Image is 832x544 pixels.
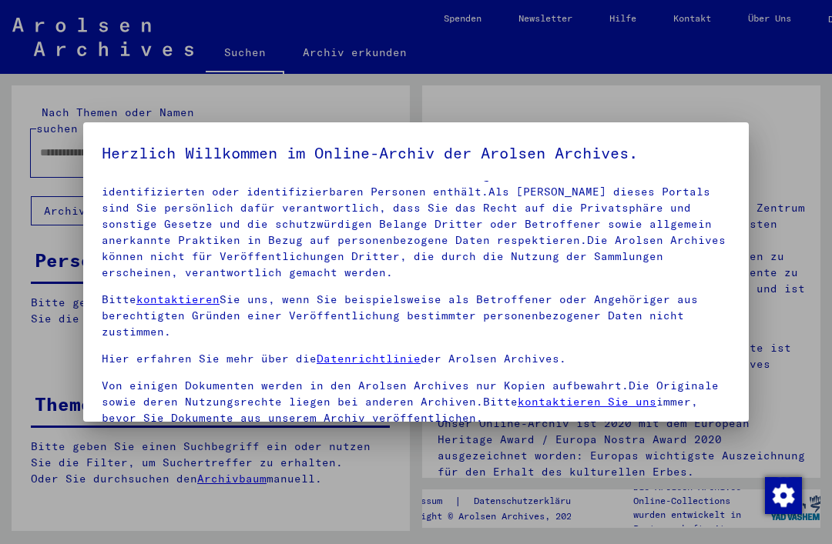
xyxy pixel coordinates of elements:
[102,378,730,426] p: Von einigen Dokumenten werden in den Arolsen Archives nur Kopien aufbewahrt.Die Originale sowie d...
[102,292,730,340] p: Bitte Sie uns, wenn Sie beispielsweise als Betroffener oder Angehöriger aus berechtigten Gründen ...
[518,395,656,409] a: kontaktieren Sie uns
[765,477,802,514] img: Zustimmung ändern
[102,351,730,367] p: Hier erfahren Sie mehr über die der Arolsen Archives.
[102,168,730,281] p: Bitte beachten Sie, dass dieses Portal über NS - Verfolgte sensible Daten zu identifizierten oder...
[317,352,421,365] a: Datenrichtlinie
[102,141,730,165] h5: Herzlich Willkommen im Online-Archiv der Arolsen Archives.
[136,292,220,306] a: kontaktieren
[764,476,801,513] div: Zustimmung ändern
